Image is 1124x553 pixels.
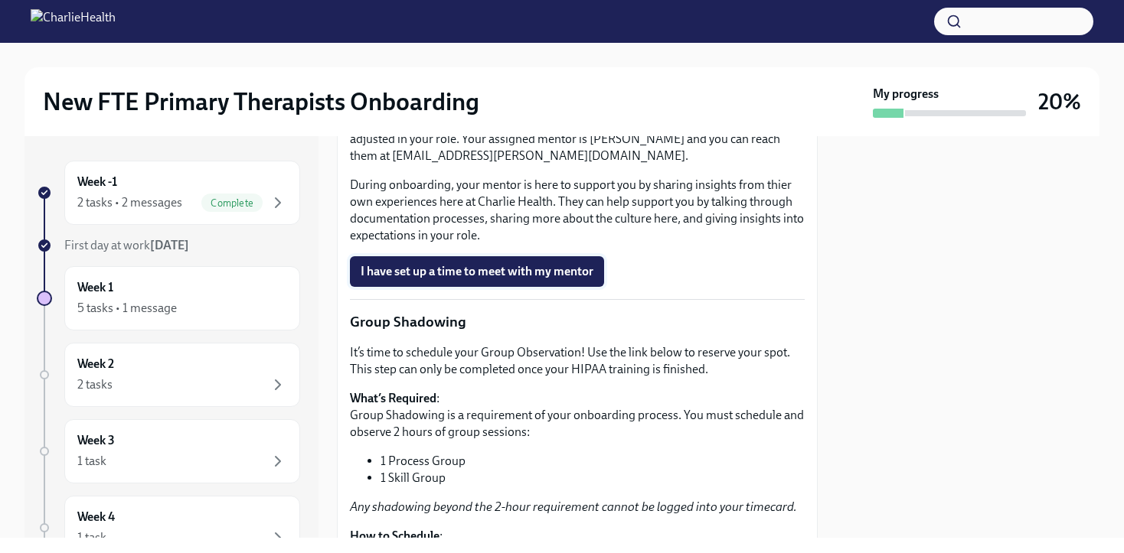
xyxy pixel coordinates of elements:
div: 2 tasks [77,376,113,393]
li: 1 Process Group [381,453,805,470]
h6: Week 3 [77,432,115,449]
h6: Week 1 [77,279,113,296]
strong: [DATE] [150,238,189,252]
a: Week 31 task [37,419,300,483]
p: : [350,528,805,545]
span: Complete [201,197,263,209]
li: 1 Skill Group [381,470,805,486]
h2: New FTE Primary Therapists Onboarding [43,86,479,117]
a: Week -12 tasks • 2 messagesComplete [37,161,300,225]
span: First day at work [64,238,189,252]
a: Week 15 tasks • 1 message [37,266,300,330]
div: 1 task [77,453,106,470]
p: It’s time to schedule your Group Observation! Use the link below to reserve your spot. This step ... [350,344,805,378]
strong: What’s Required [350,391,436,405]
h6: Week -1 [77,174,117,190]
p: Group Shadowing [350,312,805,332]
div: 5 tasks • 1 message [77,300,177,317]
p: During onboarding, your mentor is here to support you by sharing insights from thier own experien... [350,177,805,244]
button: I have set up a time to meet with my mentor [350,256,604,287]
h6: Week 4 [77,509,115,525]
div: 2 tasks • 2 messages [77,194,182,211]
a: First day at work[DATE] [37,237,300,254]
img: CharlieHealth [31,9,116,34]
span: I have set up a time to meet with my mentor [361,264,593,279]
div: 1 task [77,529,106,546]
h3: 20% [1038,88,1081,115]
strong: My progress [873,86,939,102]
em: Any shadowing beyond the 2-hour requirement cannot be logged into your timecard. [350,499,797,514]
h6: Week 2 [77,356,114,372]
p: : Group Shadowing is a requirement of your onboarding process. You must schedule and observe 2 ho... [350,390,805,441]
p: You have been assigned a mentor to be your buddy in the initial stages of getting adjusted in you... [350,114,805,164]
strong: How to Schedule [350,529,439,543]
a: Week 22 tasks [37,343,300,407]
